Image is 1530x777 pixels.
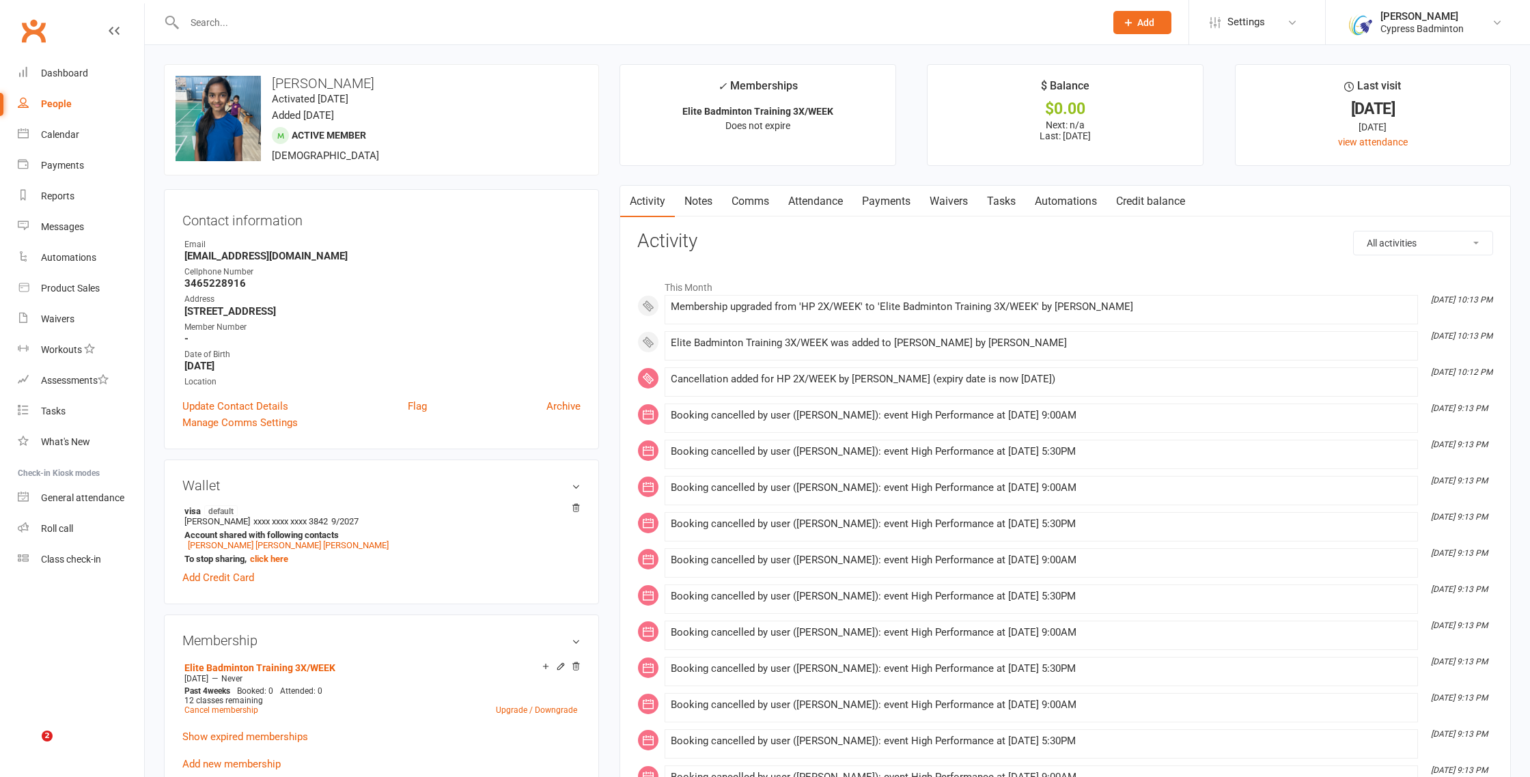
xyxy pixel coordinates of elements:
[41,492,124,503] div: General attendance
[637,273,1493,295] li: This Month
[725,120,790,131] span: Does not expire
[940,102,1190,116] div: $0.00
[18,181,144,212] a: Reports
[671,663,1412,675] div: Booking cancelled by user ([PERSON_NAME]): event High Performance at [DATE] 5:30PM
[671,410,1412,421] div: Booking cancelled by user ([PERSON_NAME]): event High Performance at [DATE] 9:00AM
[237,686,273,696] span: Booked: 0
[1107,186,1195,217] a: Credit balance
[41,344,82,355] div: Workouts
[940,119,1190,141] p: Next: n/a Last: [DATE]
[188,540,389,550] a: [PERSON_NAME] [PERSON_NAME] [PERSON_NAME]
[1346,9,1374,36] img: thumb_image1667311610.png
[1431,729,1488,739] i: [DATE] 9:13 PM
[18,212,144,242] a: Messages
[1025,186,1107,217] a: Automations
[1431,693,1488,703] i: [DATE] 9:13 PM
[41,375,109,386] div: Assessments
[1344,77,1401,102] div: Last visit
[1041,77,1089,102] div: $ Balance
[671,518,1412,530] div: Booking cancelled by user ([PERSON_NAME]): event High Performance at [DATE] 5:30PM
[1431,331,1492,341] i: [DATE] 10:13 PM
[280,686,322,696] span: Attended: 0
[204,505,238,516] span: default
[852,186,920,217] a: Payments
[184,674,208,683] span: [DATE]
[1431,440,1488,449] i: [DATE] 9:13 PM
[184,321,581,334] div: Member Number
[1248,119,1498,135] div: [DATE]
[779,186,852,217] a: Attendance
[184,293,581,306] div: Address
[176,76,587,91] h3: [PERSON_NAME]
[182,758,281,770] a: Add new membership
[331,516,359,526] span: 9/2027
[42,731,53,741] span: 2
[184,333,581,345] strong: -
[221,674,242,683] span: Never
[182,414,298,431] a: Manage Comms Settings
[1431,584,1488,594] i: [DATE] 9:13 PM
[977,186,1025,217] a: Tasks
[671,337,1412,349] div: Elite Badminton Training 3X/WEEK was added to [PERSON_NAME] by [PERSON_NAME]
[184,705,258,715] a: Cancel membership
[1431,765,1488,775] i: [DATE] 9:13 PM
[18,483,144,513] a: General attendance kiosk mode
[18,304,144,335] a: Waivers
[184,238,581,251] div: Email
[182,569,254,586] a: Add Credit Card
[41,554,101,565] div: Class check-in
[1431,476,1488,485] i: [DATE] 9:13 PM
[18,365,144,396] a: Assessments
[408,398,427,414] a: Flag
[181,673,581,684] div: —
[41,129,79,140] div: Calendar
[14,731,46,763] iframe: Intercom live chat
[496,705,577,715] a: Upgrade / Downgrade
[41,252,96,263] div: Automations
[182,503,581,566] li: [PERSON_NAME]
[181,686,234,696] div: weeks
[718,80,727,93] i: ✓
[1431,367,1492,377] i: [DATE] 10:12 PM
[1431,295,1492,305] i: [DATE] 10:13 PM
[182,633,581,648] h3: Membership
[1431,548,1488,558] i: [DATE] 9:13 PM
[1431,404,1488,413] i: [DATE] 9:13 PM
[253,516,328,526] span: xxxx xxxx xxxx 3842
[180,13,1096,32] input: Search...
[41,283,100,294] div: Product Sales
[184,554,574,564] strong: To stop sharing,
[41,98,72,109] div: People
[272,109,334,122] time: Added [DATE]
[292,130,366,141] span: Active member
[637,231,1493,252] h3: Activity
[18,150,144,181] a: Payments
[182,731,308,743] a: Show expired memberships
[671,554,1412,566] div: Booking cancelled by user ([PERSON_NAME]): event High Performance at [DATE] 9:00AM
[272,93,348,105] time: Activated [DATE]
[1338,137,1408,147] a: view attendance
[671,373,1412,385] div: Cancellation added for HP 2X/WEEK by [PERSON_NAME] (expiry date is now [DATE])
[184,696,263,705] span: 12 classes remaining
[920,186,977,217] a: Waivers
[41,190,74,201] div: Reports
[18,544,144,575] a: Class kiosk mode
[18,119,144,150] a: Calendar
[176,76,261,161] img: image1724110084.png
[620,186,675,217] a: Activity
[682,106,833,117] strong: Elite Badminton Training 3X/WEEK
[16,14,51,48] a: Clubworx
[18,513,144,544] a: Roll call
[671,482,1412,494] div: Booking cancelled by user ([PERSON_NAME]): event High Performance at [DATE] 9:00AM
[1431,657,1488,666] i: [DATE] 9:13 PM
[671,591,1412,602] div: Booking cancelled by user ([PERSON_NAME]): event High Performance at [DATE] 5:30PM
[184,266,581,279] div: Cellphone Number
[675,186,722,217] a: Notes
[1248,102,1498,116] div: [DATE]
[41,160,84,171] div: Payments
[1380,10,1464,23] div: [PERSON_NAME]
[18,273,144,304] a: Product Sales
[18,242,144,273] a: Automations
[184,348,581,361] div: Date of Birth
[184,360,581,372] strong: [DATE]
